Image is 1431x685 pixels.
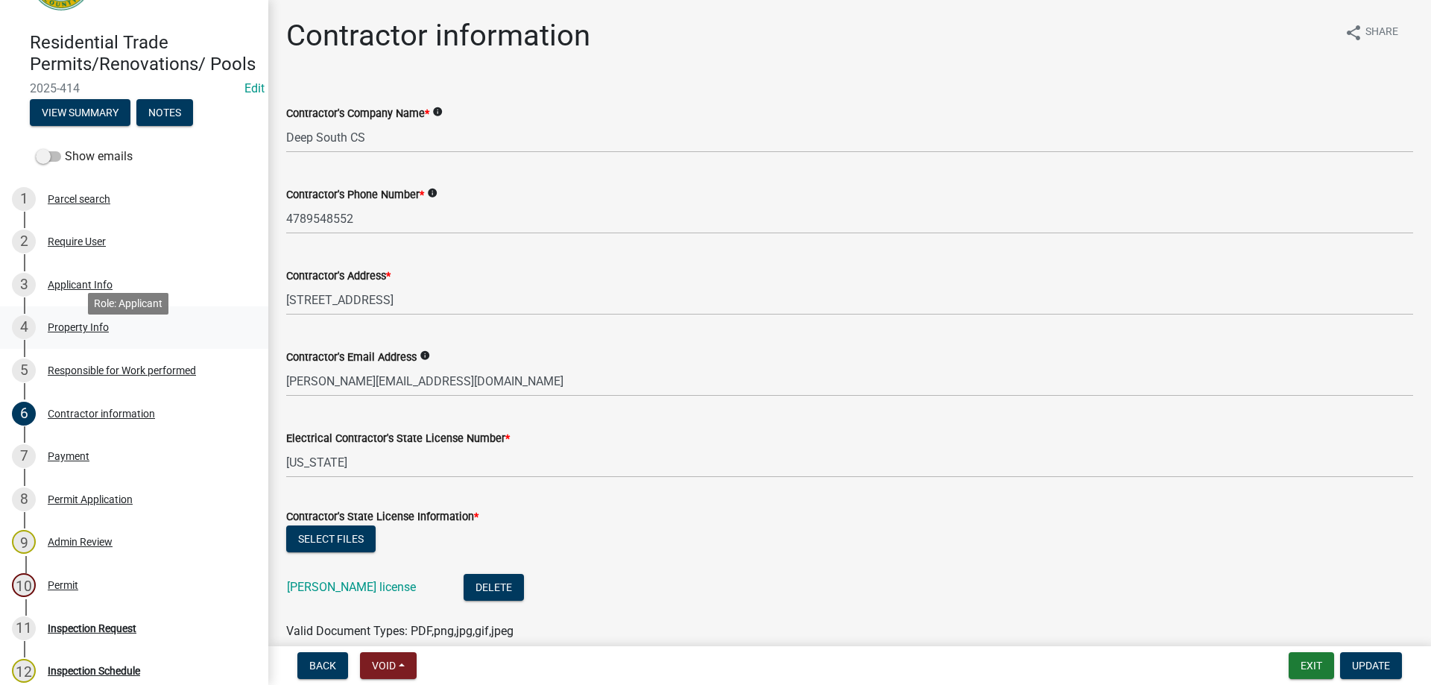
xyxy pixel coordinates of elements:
[286,18,590,54] h1: Contractor information
[12,659,36,683] div: 12
[1289,652,1334,679] button: Exit
[30,81,238,95] span: 2025-414
[286,512,478,523] label: Contractor's State License Information
[48,494,133,505] div: Permit Application
[12,187,36,211] div: 1
[48,451,89,461] div: Payment
[420,350,430,361] i: info
[12,444,36,468] div: 7
[30,99,130,126] button: View Summary
[48,537,113,547] div: Admin Review
[286,434,510,444] label: Electrical Contractor's State License Number
[12,273,36,297] div: 3
[309,660,336,672] span: Back
[1333,18,1410,47] button: shareShare
[464,581,524,596] wm-modal-confirm: Delete Document
[286,109,429,119] label: Contractor's Company Name
[372,660,396,672] span: Void
[12,573,36,597] div: 10
[244,81,265,95] wm-modal-confirm: Edit Application Number
[286,525,376,552] button: Select files
[360,652,417,679] button: Void
[48,408,155,419] div: Contractor information
[1365,24,1398,42] span: Share
[1352,660,1390,672] span: Update
[48,322,109,332] div: Property Info
[48,280,113,290] div: Applicant Info
[36,148,133,165] label: Show emails
[1340,652,1402,679] button: Update
[48,365,196,376] div: Responsible for Work performed
[12,530,36,554] div: 9
[48,236,106,247] div: Require User
[244,81,265,95] a: Edit
[48,666,140,676] div: Inspection Schedule
[297,652,348,679] button: Back
[48,580,78,590] div: Permit
[48,623,136,634] div: Inspection Request
[30,107,130,119] wm-modal-confirm: Summary
[30,32,256,75] h4: Residential Trade Permits/Renovations/ Pools
[12,402,36,426] div: 6
[48,194,110,204] div: Parcel search
[464,574,524,601] button: Delete
[286,353,417,363] label: Contractor's Email Address
[1345,24,1362,42] i: share
[12,616,36,640] div: 11
[12,315,36,339] div: 4
[286,624,514,638] span: Valid Document Types: PDF,png,jpg,gif,jpeg
[12,487,36,511] div: 8
[432,107,443,117] i: info
[12,359,36,382] div: 5
[287,580,416,594] a: [PERSON_NAME] license
[427,188,437,198] i: info
[286,271,391,282] label: Contractor's Address
[12,230,36,253] div: 2
[136,99,193,126] button: Notes
[286,190,424,201] label: Contractor's Phone Number
[136,107,193,119] wm-modal-confirm: Notes
[88,293,168,315] div: Role: Applicant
